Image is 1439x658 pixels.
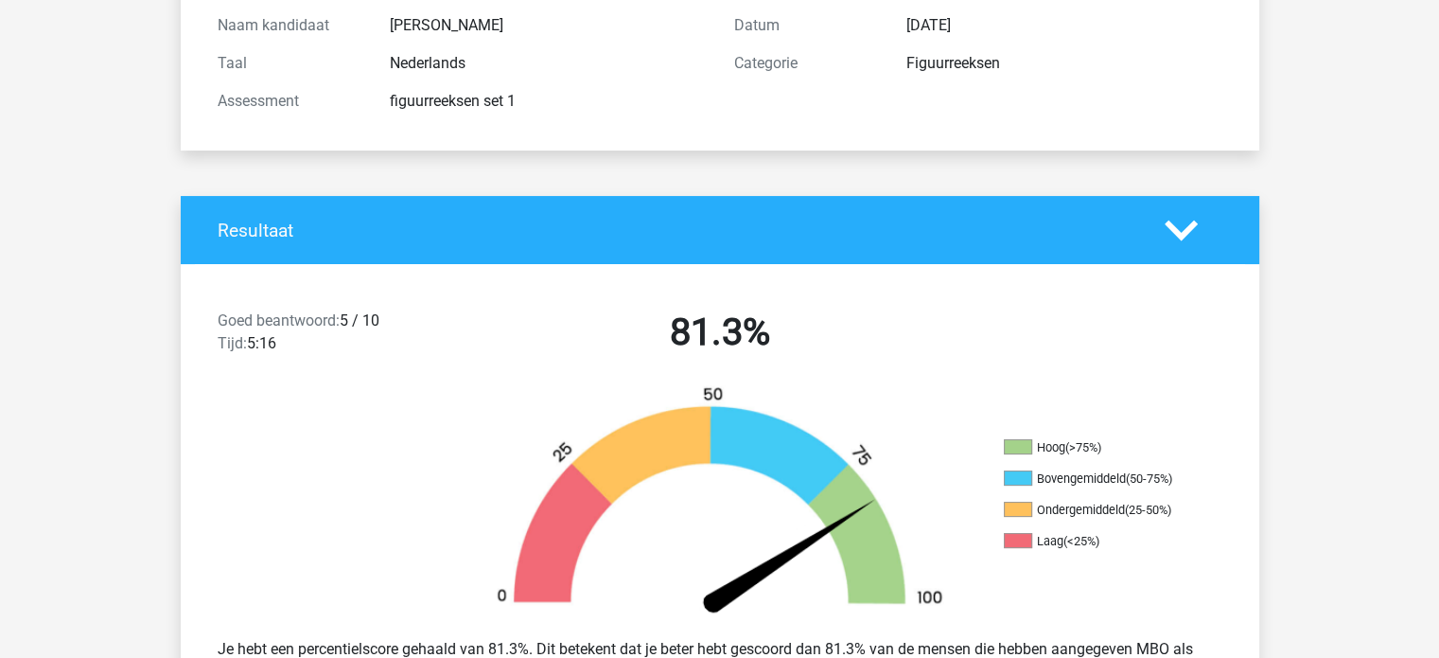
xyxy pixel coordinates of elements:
[218,220,1136,241] h4: Resultaat
[218,334,247,352] span: Tijd:
[1126,471,1172,486] div: (50-75%)
[720,52,892,75] div: Categorie
[465,385,975,623] img: 81.faf665cb8af7.png
[203,52,376,75] div: Taal
[203,14,376,37] div: Naam kandidaat
[720,14,892,37] div: Datum
[1004,502,1193,519] li: Ondergemiddeld
[1004,439,1193,456] li: Hoog
[203,90,376,113] div: Assessment
[476,310,964,355] h2: 81.3%
[1065,440,1101,454] div: (>75%)
[1004,533,1193,550] li: Laag
[376,52,720,75] div: Nederlands
[1063,534,1099,548] div: (<25%)
[376,14,720,37] div: [PERSON_NAME]
[203,310,462,363] div: 5 / 10 5:16
[1004,471,1193,488] li: Bovengemiddeld
[892,52,1237,75] div: Figuurreeksen
[1125,503,1171,517] div: (25-50%)
[376,90,720,113] div: figuurreeksen set 1
[218,311,340,329] span: Goed beantwoord:
[892,14,1237,37] div: [DATE]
